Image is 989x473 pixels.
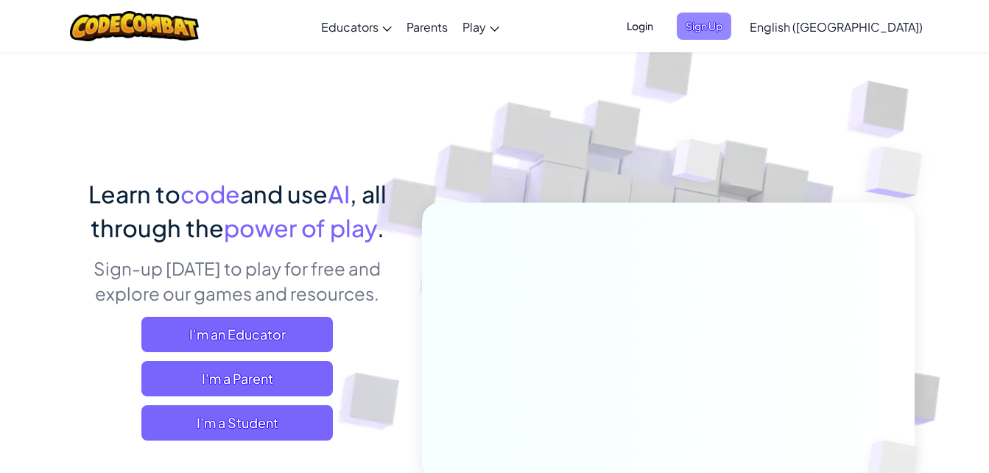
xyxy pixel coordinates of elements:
span: AI [328,179,350,209]
button: I'm a Student [141,405,333,441]
img: Overlap cubes [644,110,750,220]
span: power of play [224,213,377,242]
img: CodeCombat logo [70,11,199,41]
a: Educators [314,7,399,46]
button: Sign Up [677,13,731,40]
span: Learn to [88,179,180,209]
a: I'm an Educator [141,317,333,352]
span: and use [240,179,328,209]
img: Overlap cubes [836,111,963,235]
a: I'm a Parent [141,361,333,396]
span: English ([GEOGRAPHIC_DATA]) [750,19,923,35]
a: Parents [399,7,455,46]
span: Educators [321,19,379,35]
button: Login [618,13,662,40]
span: . [377,213,384,242]
span: Play [462,19,486,35]
span: code [180,179,240,209]
a: English ([GEOGRAPHIC_DATA]) [742,7,930,46]
p: Sign-up [DATE] to play for free and explore our games and resources. [75,256,400,306]
a: Play [455,7,507,46]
